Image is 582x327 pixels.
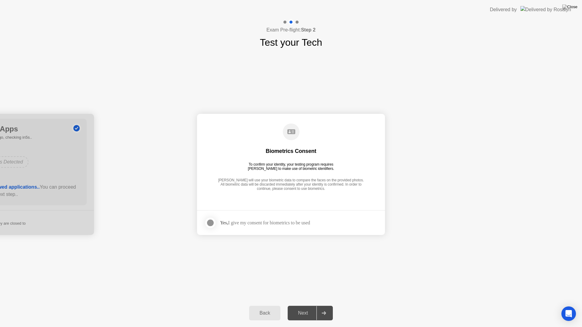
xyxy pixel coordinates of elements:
div: Biometrics Consent [266,147,316,155]
div: Delivered by [490,6,517,13]
img: Delivered by Rosalyn [520,6,571,13]
div: Back [251,310,279,316]
b: Step 2 [301,27,316,32]
div: To confirm your identity, your testing program requires [PERSON_NAME] to make use of biometric id... [246,162,337,171]
div: [PERSON_NAME] will use your biometric data to compare the faces on the provided photos. All biome... [216,178,366,192]
button: Back [249,306,280,320]
h1: Test your Tech [260,35,322,50]
h4: Exam Pre-flight: [266,26,316,34]
button: Next [288,306,333,320]
img: Close [562,5,577,9]
div: I give my consent for biometrics to be used [220,220,310,226]
div: Open Intercom Messenger [561,306,576,321]
strong: Yes, [220,220,228,225]
div: Next [289,310,316,316]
